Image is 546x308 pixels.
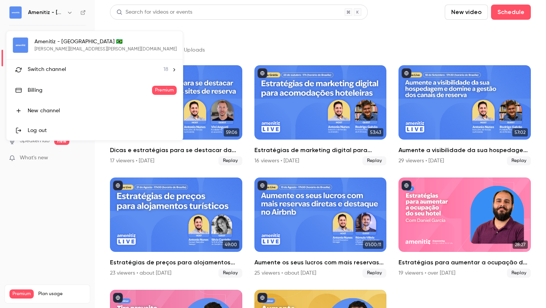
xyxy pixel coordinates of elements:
[28,107,177,115] div: New channel
[163,66,168,74] span: 18
[28,127,177,134] div: Log out
[28,66,66,74] span: Switch channel
[152,86,177,95] span: Premium
[28,86,152,94] div: Billing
